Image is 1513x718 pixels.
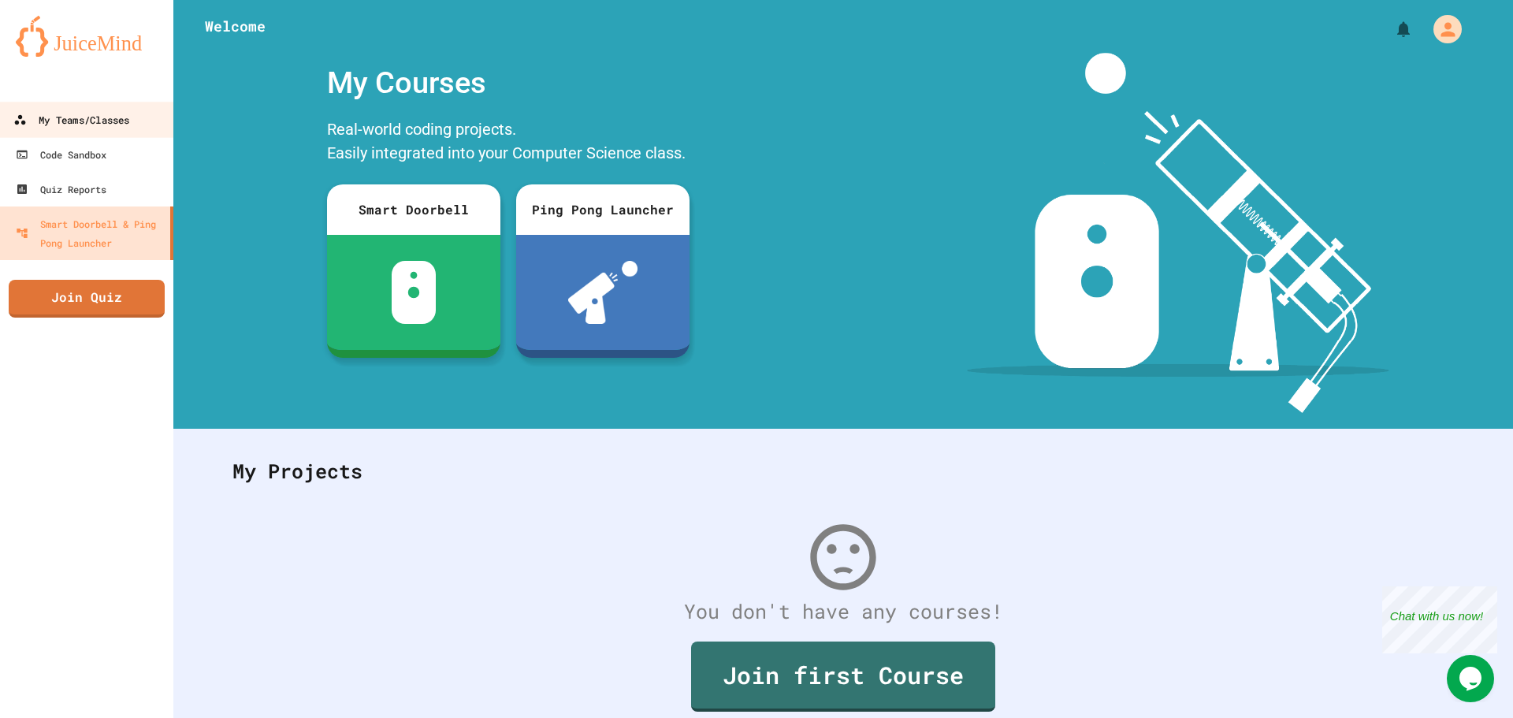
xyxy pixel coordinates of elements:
[392,261,437,324] img: sdb-white.svg
[217,597,1470,627] div: You don't have any courses!
[1447,655,1497,702] iframe: chat widget
[327,184,500,235] div: Smart Doorbell
[1417,11,1466,47] div: My Account
[568,261,638,324] img: ppl-with-ball.png
[217,441,1470,502] div: My Projects
[967,53,1389,413] img: banner-image-my-projects.png
[319,53,697,113] div: My Courses
[691,642,995,712] a: Join first Course
[9,280,165,318] a: Join Quiz
[1382,586,1497,653] iframe: chat widget
[16,16,158,57] img: logo-orange.svg
[16,145,106,164] div: Code Sandbox
[16,214,164,252] div: Smart Doorbell & Ping Pong Launcher
[516,184,690,235] div: Ping Pong Launcher
[13,110,129,130] div: My Teams/Classes
[16,180,106,199] div: Quiz Reports
[319,113,697,173] div: Real-world coding projects. Easily integrated into your Computer Science class.
[1365,16,1417,43] div: My Notifications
